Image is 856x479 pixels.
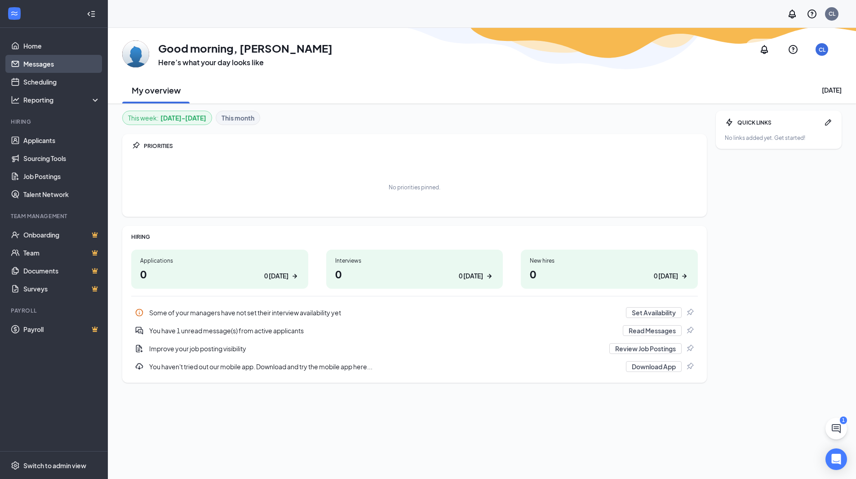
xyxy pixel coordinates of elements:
a: TeamCrown [23,244,100,262]
svg: Bolt [725,118,734,127]
b: [DATE] - [DATE] [160,113,206,123]
div: Payroll [11,307,98,314]
a: Interviews00 [DATE]ArrowRight [326,250,503,289]
svg: ArrowRight [485,272,494,281]
div: You haven't tried out our mobile app. Download and try the mobile app here... [149,362,621,371]
svg: Pin [131,141,140,150]
a: Job Postings [23,167,100,185]
svg: Pin [685,326,694,335]
div: Team Management [11,212,98,220]
div: QUICK LINKS [737,119,820,126]
div: CL [819,46,825,54]
h2: My overview [132,85,181,96]
svg: Pen [824,118,833,127]
img: Chrisian Lyman [122,40,149,67]
svg: Pin [685,362,694,371]
button: ChatActive [825,418,847,439]
div: This week : [128,113,206,123]
a: Home [23,37,100,55]
div: No priorities pinned. [389,184,440,191]
div: You haven't tried out our mobile app. Download and try the mobile app here... [131,358,698,376]
a: Talent Network [23,185,100,203]
h3: Here’s what your day looks like [158,58,333,67]
div: Some of your managers have not set their interview availability yet [131,304,698,322]
div: Some of your managers have not set their interview availability yet [149,308,621,317]
svg: Notifications [787,9,798,19]
button: Set Availability [626,307,682,318]
a: Messages [23,55,100,73]
div: Interviews [335,257,494,264]
a: Sourcing Tools [23,149,100,167]
div: No links added yet. Get started! [725,134,833,142]
a: SurveysCrown [23,280,100,298]
div: HIRING [131,233,698,241]
div: [DATE] [822,85,842,94]
div: Reporting [23,95,101,104]
a: DoubleChatActiveYou have 1 unread message(s) from active applicantsRead MessagesPin [131,322,698,340]
div: You have 1 unread message(s) from active applicants [131,322,698,340]
svg: Info [135,308,144,317]
a: New hires00 [DATE]ArrowRight [521,250,698,289]
button: Read Messages [623,325,682,336]
a: InfoSome of your managers have not set their interview availability yetSet AvailabilityPin [131,304,698,322]
div: 0 [DATE] [264,271,288,281]
h1: 0 [335,266,494,282]
a: DocumentsCrown [23,262,100,280]
div: 0 [DATE] [459,271,483,281]
div: New hires [530,257,689,264]
div: Improve your job posting visibility [149,344,604,353]
svg: QuestionInfo [788,44,798,55]
a: Applicants [23,131,100,149]
div: PRIORITIES [144,142,698,150]
div: Open Intercom Messenger [825,448,847,470]
svg: Settings [11,461,20,470]
a: OnboardingCrown [23,226,100,244]
button: Review Job Postings [609,343,682,354]
svg: Download [135,362,144,371]
button: Download App [626,361,682,372]
div: 1 [840,416,847,424]
svg: Collapse [87,9,96,18]
div: Hiring [11,118,98,125]
h1: Good morning, [PERSON_NAME] [158,40,333,56]
svg: QuestionInfo [807,9,817,19]
svg: ChatActive [831,423,842,434]
div: You have 1 unread message(s) from active applicants [149,326,617,335]
a: Applications00 [DATE]ArrowRight [131,250,308,289]
h1: 0 [140,266,299,282]
svg: Analysis [11,95,20,104]
svg: DocumentAdd [135,344,144,353]
div: CL [829,10,835,18]
svg: Pin [685,308,694,317]
b: This month [222,113,254,123]
div: Applications [140,257,299,264]
div: Switch to admin view [23,461,86,470]
svg: Pin [685,344,694,353]
svg: DoubleChatActive [135,326,144,335]
a: DownloadYou haven't tried out our mobile app. Download and try the mobile app here...Download AppPin [131,358,698,376]
a: DocumentAddImprove your job posting visibilityReview Job PostingsPin [131,340,698,358]
h1: 0 [530,266,689,282]
div: 0 [DATE] [654,271,678,281]
svg: Notifications [759,44,770,55]
svg: ArrowRight [290,272,299,281]
a: PayrollCrown [23,320,100,338]
a: Scheduling [23,73,100,91]
div: Improve your job posting visibility [131,340,698,358]
svg: ArrowRight [680,272,689,281]
svg: WorkstreamLogo [10,9,19,18]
